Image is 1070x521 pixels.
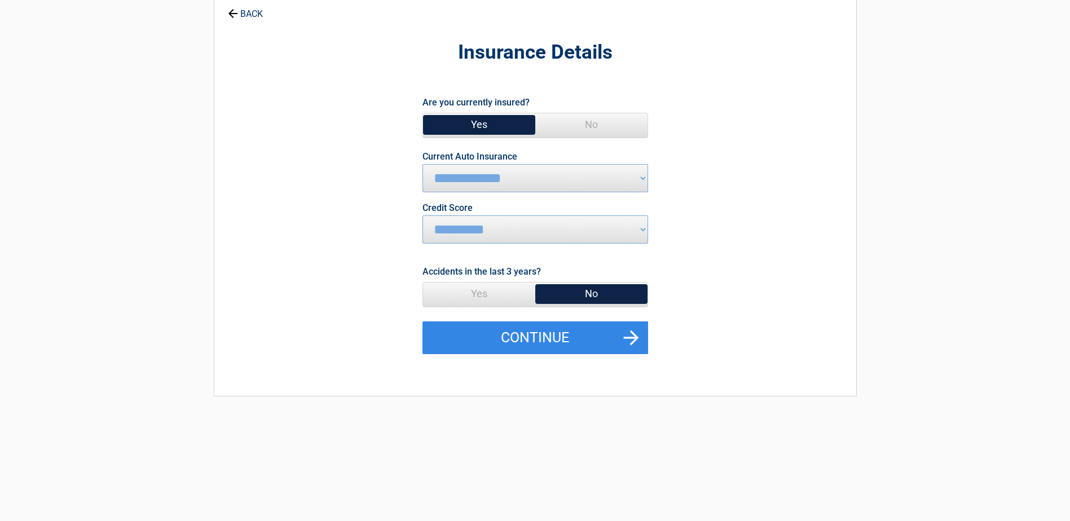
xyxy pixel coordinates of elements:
button: Continue [422,321,648,354]
label: Accidents in the last 3 years? [422,264,541,279]
label: Are you currently insured? [422,95,530,110]
label: Current Auto Insurance [422,152,517,161]
span: Yes [423,282,535,305]
span: Yes [423,113,535,136]
label: Credit Score [422,204,473,213]
h2: Insurance Details [276,39,794,66]
span: No [535,113,648,136]
span: No [535,282,648,305]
